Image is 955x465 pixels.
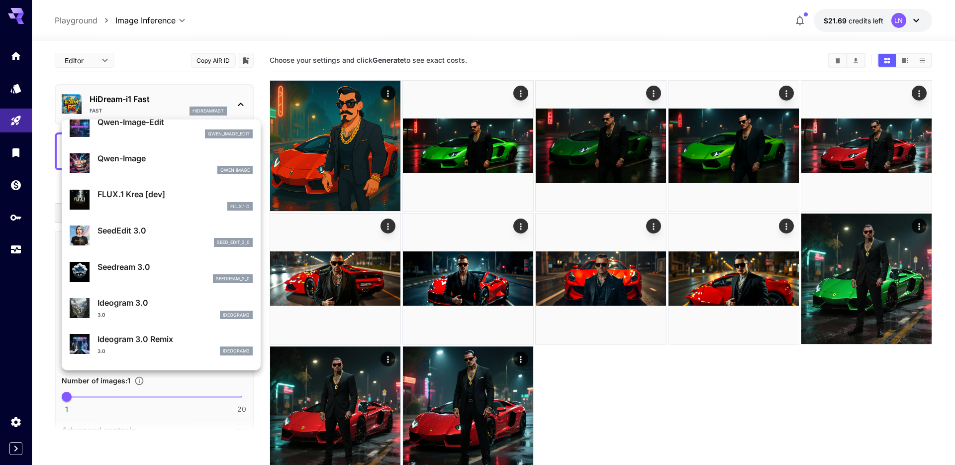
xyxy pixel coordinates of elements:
p: qwen_image_edit [208,130,250,137]
p: Qwen-Image [97,152,253,164]
p: seedream_3_0 [216,275,250,282]
p: ideogram3 [223,312,250,319]
div: Ideogram 3.0 Remix3.0ideogram3 [70,329,253,359]
p: Ideogram 3.0 Remix [97,333,253,345]
p: Qwen Image [220,167,250,174]
div: Seedream 3.0seedream_3_0 [70,257,253,287]
p: Ideogram 3.0 Edit [97,369,253,381]
p: FLUX.1 D [230,203,250,210]
div: FLUX.1 Krea [dev]FLUX.1 D [70,184,253,215]
p: Ideogram 3.0 [97,297,253,309]
p: 3.0 [97,311,105,319]
div: Ideogram 3.03.0ideogram3 [70,293,253,323]
p: 3.0 [97,348,105,355]
p: ideogram3 [223,348,250,354]
div: Qwen-ImageQwen Image [70,148,253,179]
p: Seedream 3.0 [97,261,253,273]
p: Qwen-Image-Edit [97,116,253,128]
p: seed_edit_3_0 [217,239,250,246]
div: SeedEdit 3.0seed_edit_3_0 [70,221,253,251]
p: SeedEdit 3.0 [97,225,253,236]
div: Qwen-Image-Editqwen_image_edit [70,112,253,142]
p: FLUX.1 Krea [dev] [97,188,253,200]
div: Ideogram 3.0 Edit [70,365,253,396]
